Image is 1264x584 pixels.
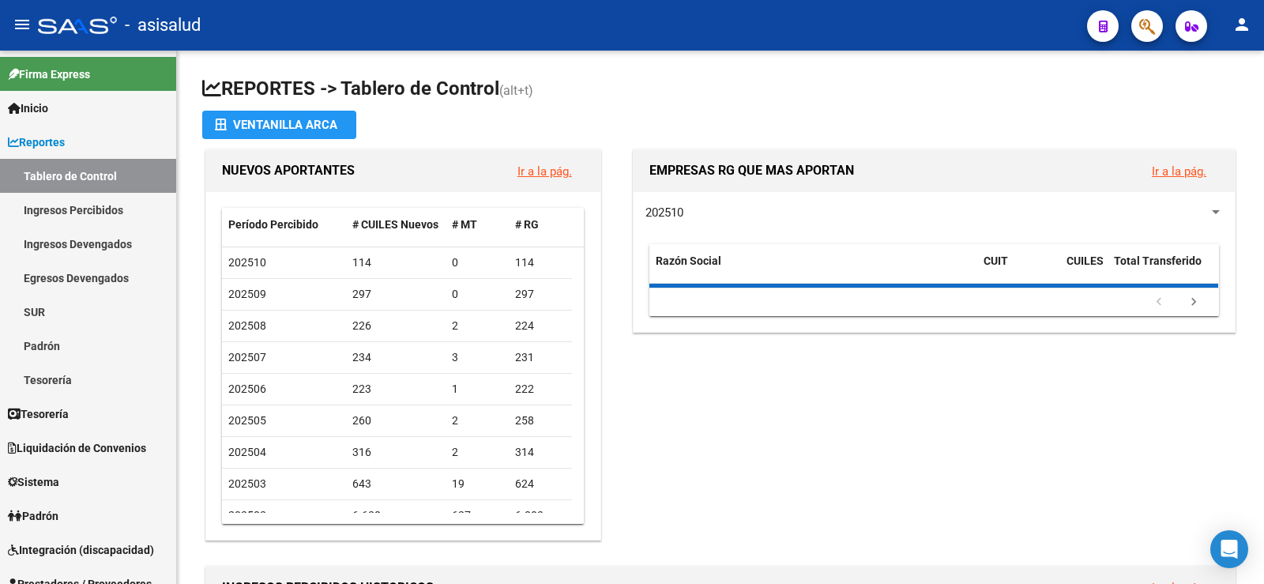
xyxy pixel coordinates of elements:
[125,8,201,43] span: - asisalud
[228,446,266,458] span: 202504
[8,507,58,525] span: Padrón
[649,244,977,296] datatable-header-cell: Razón Social
[509,208,572,242] datatable-header-cell: # RG
[352,475,440,493] div: 643
[515,254,566,272] div: 114
[228,218,318,231] span: Período Percibido
[352,412,440,430] div: 260
[515,349,566,367] div: 231
[515,218,539,231] span: # RG
[228,477,266,490] span: 202503
[515,475,566,493] div: 624
[228,351,266,364] span: 202507
[8,439,146,457] span: Liquidación de Convenios
[517,164,572,179] a: Ir a la pág.
[352,254,440,272] div: 114
[228,288,266,300] span: 202509
[222,163,355,178] span: NUEVOS APORTANTES
[228,382,266,395] span: 202506
[1060,244,1108,296] datatable-header-cell: CUILES
[452,507,502,525] div: 627
[452,349,502,367] div: 3
[1066,254,1104,267] span: CUILES
[452,317,502,335] div: 2
[1232,15,1251,34] mat-icon: person
[452,285,502,303] div: 0
[352,507,440,525] div: 6.630
[515,380,566,398] div: 222
[352,380,440,398] div: 223
[1114,254,1202,267] span: Total Transferido
[202,111,356,139] button: Ventanilla ARCA
[515,412,566,430] div: 258
[228,319,266,332] span: 202508
[222,208,346,242] datatable-header-cell: Período Percibido
[1152,164,1206,179] a: Ir a la pág.
[452,412,502,430] div: 2
[452,475,502,493] div: 19
[515,285,566,303] div: 297
[977,244,1060,296] datatable-header-cell: CUIT
[446,208,509,242] datatable-header-cell: # MT
[8,134,65,151] span: Reportes
[228,256,266,269] span: 202510
[515,443,566,462] div: 314
[1139,156,1219,186] button: Ir a la pág.
[352,443,440,462] div: 316
[505,156,585,186] button: Ir a la pág.
[346,208,446,242] datatable-header-cell: # CUILES Nuevos
[515,507,566,525] div: 6.003
[13,15,32,34] mat-icon: menu
[8,100,48,117] span: Inicio
[352,218,438,231] span: # CUILES Nuevos
[228,509,266,522] span: 202502
[515,317,566,335] div: 224
[1108,244,1218,296] datatable-header-cell: Total Transferido
[1210,530,1248,568] div: Open Intercom Messenger
[984,254,1008,267] span: CUIT
[228,414,266,427] span: 202505
[8,405,69,423] span: Tesorería
[8,66,90,83] span: Firma Express
[499,83,533,98] span: (alt+t)
[215,111,344,139] div: Ventanilla ARCA
[1144,294,1174,311] a: go to previous page
[656,254,721,267] span: Razón Social
[649,163,854,178] span: EMPRESAS RG QUE MAS APORTAN
[452,218,477,231] span: # MT
[202,76,1239,104] h1: REPORTES -> Tablero de Control
[8,473,59,491] span: Sistema
[452,380,502,398] div: 1
[352,317,440,335] div: 226
[1179,294,1209,311] a: go to next page
[645,205,683,220] span: 202510
[8,541,154,559] span: Integración (discapacidad)
[452,254,502,272] div: 0
[352,285,440,303] div: 297
[452,443,502,462] div: 2
[352,349,440,367] div: 234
